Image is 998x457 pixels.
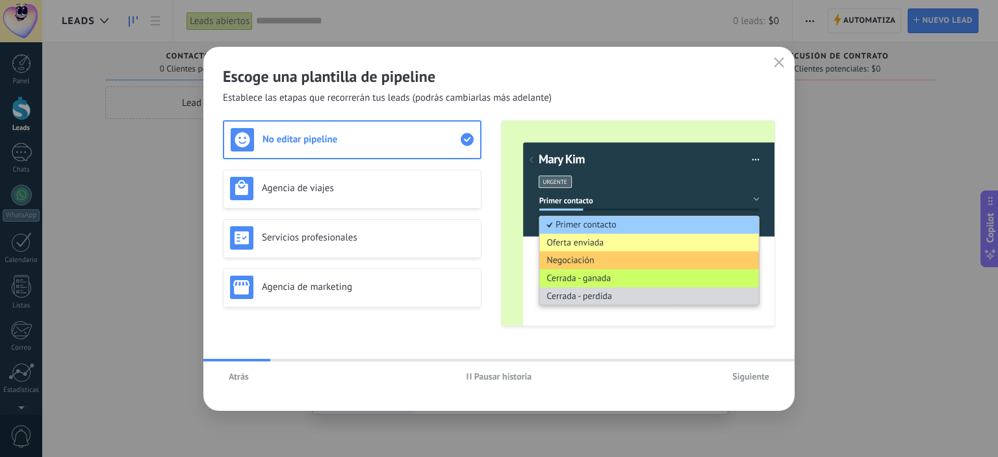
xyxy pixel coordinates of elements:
[262,231,474,244] h3: Servicios profesionales
[223,66,775,86] h2: Escoge una plantilla de pipeline
[262,281,474,293] h3: Agencia de marketing
[474,372,532,381] span: Pausar historia
[229,372,249,381] span: Atrás
[262,133,461,146] h3: No editar pipeline
[732,372,769,381] span: Siguiente
[223,92,552,105] span: Establece las etapas que recorrerán tus leads (podrás cambiarlas más adelante)
[262,182,474,194] h3: Agencia de viajes
[223,367,255,386] button: Atrás
[726,367,775,386] button: Siguiente
[461,367,538,386] button: Pausar historia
